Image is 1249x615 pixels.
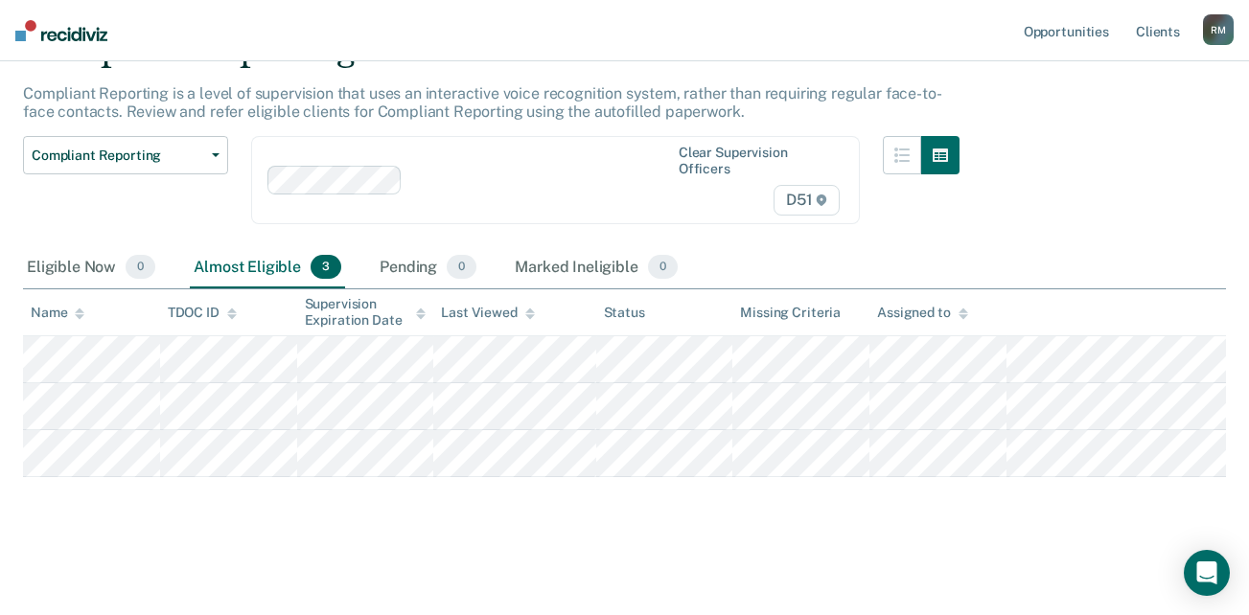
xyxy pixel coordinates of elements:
span: 0 [648,255,678,280]
button: Compliant Reporting [23,136,228,174]
span: D51 [774,185,840,216]
div: Pending0 [376,247,480,289]
span: Compliant Reporting [32,148,204,164]
p: Compliant Reporting is a level of supervision that uses an interactive voice recognition system, ... [23,84,941,121]
div: Status [604,305,645,321]
span: 0 [126,255,155,280]
div: Name [31,305,84,321]
div: Almost Eligible3 [190,247,345,289]
div: Marked Ineligible0 [511,247,682,289]
img: Recidiviz [15,20,107,41]
div: Open Intercom Messenger [1184,550,1230,596]
button: RM [1203,14,1234,45]
div: Eligible Now0 [23,247,159,289]
div: R M [1203,14,1234,45]
div: Last Viewed [441,305,534,321]
div: TDOC ID [168,305,237,321]
div: Clear supervision officers [679,145,836,177]
div: Assigned to [877,305,967,321]
div: Supervision Expiration Date [305,296,427,329]
span: 3 [311,255,341,280]
span: 0 [447,255,476,280]
div: Missing Criteria [740,305,841,321]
